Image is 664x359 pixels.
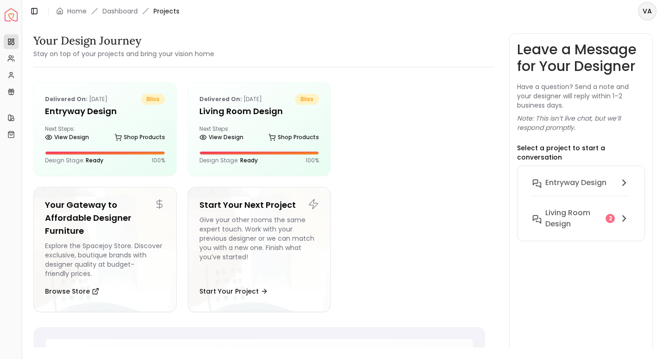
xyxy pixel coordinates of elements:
[545,177,607,188] h6: entryway design
[188,187,331,312] a: Start Your Next ProjectGive your other rooms the same expert touch. Work with your previous desig...
[33,49,214,58] small: Stay on top of your projects and bring your vision home
[517,143,645,162] p: Select a project to start a conversation
[86,156,103,164] span: Ready
[525,204,637,233] button: Living Room design2
[141,94,165,105] span: bliss
[67,6,87,16] a: Home
[33,187,177,312] a: Your Gateway to Affordable Designer FurnitureExplore the Spacejoy Store. Discover exclusive, bout...
[268,131,319,144] a: Shop Products
[33,33,214,48] h3: Your Design Journey
[606,214,615,223] div: 2
[199,131,243,144] a: View Design
[102,6,138,16] a: Dashboard
[152,157,165,164] p: 100 %
[5,8,18,21] img: Spacejoy Logo
[517,114,645,132] p: Note: This isn’t live chat, but we’ll respond promptly.
[45,94,108,105] p: [DATE]
[45,105,165,118] h5: entryway design
[199,215,319,278] div: Give your other rooms the same expert touch. Work with your previous designer or we can match you...
[199,125,319,144] div: Next Steps:
[639,3,656,19] span: VA
[240,156,258,164] span: Ready
[45,157,103,164] p: Design Stage:
[638,2,657,20] button: VA
[306,157,319,164] p: 100 %
[115,131,165,144] a: Shop Products
[199,105,319,118] h5: Living Room design
[5,8,18,21] a: Spacejoy
[545,207,602,230] h6: Living Room design
[199,94,262,105] p: [DATE]
[56,6,179,16] nav: breadcrumb
[199,199,319,212] h5: Start Your Next Project
[199,95,242,103] b: Delivered on:
[45,95,88,103] b: Delivered on:
[517,41,645,75] h3: Leave a Message for Your Designer
[45,241,165,278] div: Explore the Spacejoy Store. Discover exclusive, boutique brands with designer quality at budget-f...
[525,173,637,204] button: entryway design
[295,94,319,105] span: bliss
[45,282,99,301] button: Browse Store
[199,282,268,301] button: Start Your Project
[45,131,89,144] a: View Design
[153,6,179,16] span: Projects
[199,157,258,164] p: Design Stage:
[517,82,645,110] p: Have a question? Send a note and your designer will reply within 1–2 business days.
[45,199,165,237] h5: Your Gateway to Affordable Designer Furniture
[45,125,165,144] div: Next Steps:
